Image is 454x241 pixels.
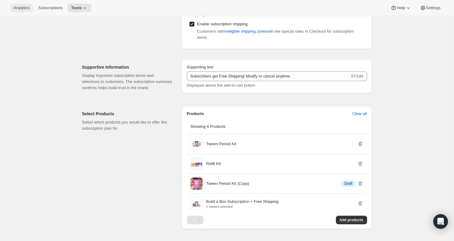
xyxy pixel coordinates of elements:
[224,27,271,36] button: eligible shipping zones
[67,4,92,12] button: Tools
[397,5,405,10] span: Help
[71,5,82,10] span: Tools
[426,5,441,10] span: Settings
[13,5,30,10] span: Analytics
[187,71,350,81] input: No obligation, modify or cancel your subscription anytime.
[197,29,354,40] span: Customers within will see special rates in Checkout for subscription items.
[349,109,371,119] button: Clear all
[228,28,268,34] span: eligible shipping zones
[187,111,204,117] p: Products
[416,4,444,12] button: Settings
[82,111,172,117] h2: Select Products
[352,111,367,117] span: Clear all
[206,161,221,167] p: Refill Kit
[340,218,363,222] span: Add products
[336,216,367,224] button: Add products
[206,181,249,187] p: Tween Period Kit (Copy)
[10,4,33,12] button: Analytics
[344,181,352,186] span: Draft
[190,158,203,170] img: Refill Kit
[82,73,172,91] p: Display important subscription terms and selections to customers. The subscription summary confir...
[187,65,213,69] span: Supporting text
[190,178,203,190] img: Tween Period Kit (Copy)
[38,5,63,10] span: Subscriptions
[34,4,66,12] button: Subscriptions
[190,124,226,129] span: Showing 4 Products
[387,4,415,12] button: Help
[206,205,279,208] p: 1 variant selected
[82,64,172,70] h2: Supportive Information
[187,83,256,88] span: Displayed above the add-to-cart button.
[206,141,236,147] p: Tween Period Kit
[206,199,279,205] p: Build a Box Subscription + Free Shipping
[197,22,248,26] span: Enable subscription shipping
[187,216,204,224] nav: Pagination
[433,214,448,229] div: Open Intercom Messenger
[82,119,172,131] p: Select which products you would like to offer this subscription plan for.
